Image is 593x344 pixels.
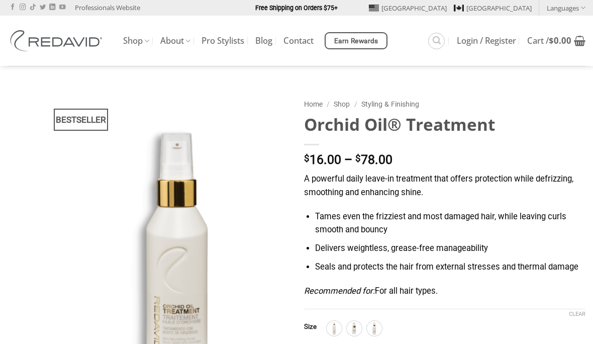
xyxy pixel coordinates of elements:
[457,37,516,45] span: Login / Register
[315,242,585,255] li: Delivers weightless, grease-free manageability
[334,100,350,108] a: Shop
[304,154,310,163] span: $
[569,311,585,318] a: Clear options
[304,152,341,167] bdi: 16.00
[304,173,585,199] p: A powerful daily leave-in treatment that offers protection while defrizzing, smoothing and enhanc...
[454,1,532,16] a: [GEOGRAPHIC_DATA]
[527,37,571,45] span: Cart /
[304,286,375,296] em: Recommended for:
[325,32,387,49] a: Earn Rewards
[10,4,16,11] a: Follow on Facebook
[355,154,361,163] span: $
[123,31,149,51] a: Shop
[255,4,338,12] strong: Free Shipping on Orders $75+
[344,152,352,167] span: –
[315,210,585,237] li: Tames even the frizziest and most damaged hair, while leaving curls smooth and bouncy
[348,322,361,335] img: 30ml
[8,30,108,51] img: REDAVID Salon Products | United States
[547,1,585,15] a: Languages
[334,36,378,47] span: Earn Rewards
[202,32,244,50] a: Pro Stylists
[304,285,585,298] p: For all hair types.
[354,100,357,108] span: /
[368,322,381,335] img: 90ml
[361,100,419,108] a: Styling & Finishing
[49,4,55,11] a: Follow on LinkedIn
[347,321,362,336] div: 30ml
[367,321,382,336] div: 90ml
[549,35,571,46] bdi: 0.00
[328,322,341,335] img: 250ml
[160,31,190,51] a: About
[20,4,26,11] a: Follow on Instagram
[457,32,516,50] a: Login / Register
[355,152,392,167] bdi: 78.00
[315,261,585,274] li: Seals and protects the hair from external stresses and thermal damage
[549,35,554,46] span: $
[327,321,342,336] div: 250ml
[255,32,272,50] a: Blog
[283,32,314,50] a: Contact
[304,99,585,110] nav: Breadcrumb
[327,100,330,108] span: /
[304,114,585,135] h1: Orchid Oil® Treatment
[527,30,585,52] a: View cart
[304,100,323,108] a: Home
[40,4,46,11] a: Follow on Twitter
[59,4,65,11] a: Follow on YouTube
[30,4,36,11] a: Follow on TikTok
[304,323,317,330] label: Size
[369,1,447,16] a: [GEOGRAPHIC_DATA]
[428,33,445,49] a: Search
